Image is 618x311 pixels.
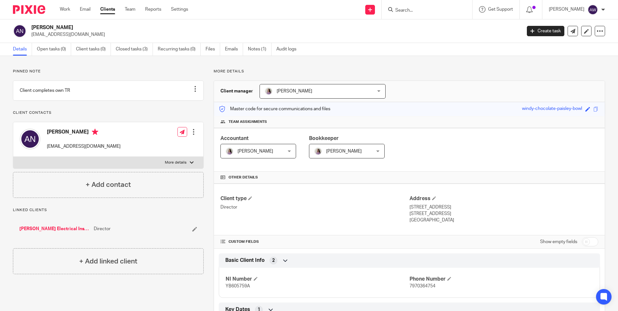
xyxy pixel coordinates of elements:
a: Emails [225,43,243,56]
a: Create task [527,26,564,36]
img: Olivia.jpg [226,147,233,155]
img: svg%3E [13,24,27,38]
h4: NI Number [226,276,409,283]
span: Accountant [220,136,249,141]
p: [PERSON_NAME] [549,6,584,13]
a: Clients [100,6,115,13]
p: Master code for secure communications and files [219,106,330,112]
span: [PERSON_NAME] [238,149,273,154]
i: Primary [92,129,98,135]
p: More details [165,160,186,165]
h4: [PERSON_NAME] [47,129,121,137]
a: Details [13,43,32,56]
span: Basic Client Info [225,257,265,264]
p: Director [220,204,409,210]
a: Audit logs [276,43,301,56]
p: Pinned note [13,69,204,74]
span: [PERSON_NAME] [326,149,362,154]
h4: + Add contact [86,180,131,190]
h4: CUSTOM FIELDS [220,239,409,244]
p: More details [214,69,605,74]
img: Pixie [13,5,45,14]
img: svg%3E [20,129,40,149]
span: YB605759A [226,284,250,288]
h4: Address [410,195,598,202]
span: Director [94,226,111,232]
label: Show empty fields [540,239,577,245]
h4: Phone Number [410,276,593,283]
h4: Client type [220,195,409,202]
span: Team assignments [229,119,267,124]
a: Client tasks (0) [76,43,111,56]
span: [PERSON_NAME] [277,89,312,93]
h4: + Add linked client [79,256,137,266]
p: [STREET_ADDRESS] [410,204,598,210]
span: Bookkeeper [309,136,339,141]
a: Closed tasks (3) [116,43,153,56]
a: Settings [171,6,188,13]
p: [GEOGRAPHIC_DATA] [410,217,598,223]
p: Linked clients [13,208,204,213]
span: 2 [272,257,275,264]
a: Work [60,6,70,13]
p: [EMAIL_ADDRESS][DOMAIN_NAME] [31,31,517,38]
h2: [PERSON_NAME] [31,24,420,31]
a: Notes (1) [248,43,272,56]
span: 7970364754 [410,284,435,288]
a: Team [125,6,135,13]
img: Olivia.jpg [265,87,272,95]
p: [EMAIL_ADDRESS][DOMAIN_NAME] [47,143,121,150]
p: [STREET_ADDRESS] [410,210,598,217]
h3: Client manager [220,88,253,94]
input: Search [395,8,453,14]
span: Other details [229,175,258,180]
span: Get Support [488,7,513,12]
p: Client contacts [13,110,204,115]
img: svg%3E [588,5,598,15]
a: Open tasks (0) [37,43,71,56]
a: Recurring tasks (0) [158,43,201,56]
a: Reports [145,6,161,13]
a: Email [80,6,91,13]
div: windy-chocolate-paisley-bowl [522,105,582,113]
a: Files [206,43,220,56]
a: [PERSON_NAME] Electrical Installations Ltd [19,226,91,232]
img: Olivia.jpg [314,147,322,155]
